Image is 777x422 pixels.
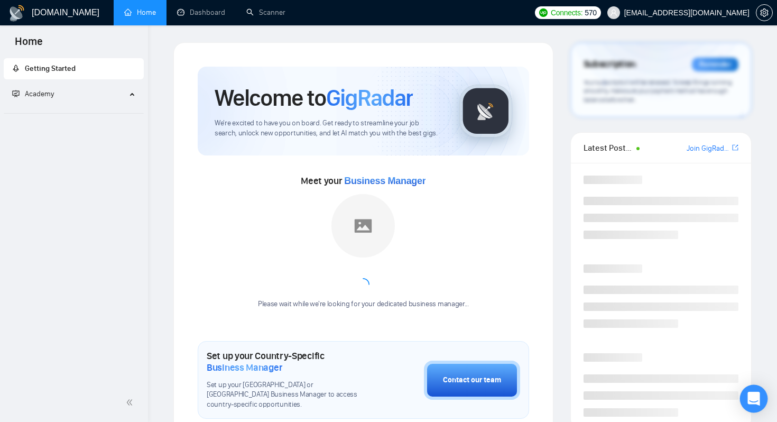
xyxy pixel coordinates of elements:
div: Reminder [692,58,738,71]
span: Meet your [301,175,425,187]
a: searchScanner [246,8,285,17]
span: Academy [12,89,54,98]
span: export [732,143,738,152]
span: Academy [25,89,54,98]
span: double-left [126,397,136,408]
a: export [732,143,738,153]
h1: Set up your Country-Specific [207,350,371,373]
img: upwork-logo.png [539,8,548,17]
div: Contact our team [443,374,501,386]
span: Your subscription will be renewed. To keep things running smoothly, make sure your payment method... [584,78,732,104]
span: user [610,9,617,16]
span: Set up your [GEOGRAPHIC_DATA] or [GEOGRAPHIC_DATA] Business Manager to access country-specific op... [207,380,371,410]
span: 570 [585,7,596,19]
span: fund-projection-screen [12,90,20,97]
span: Home [6,34,51,56]
span: loading [357,278,369,291]
span: setting [756,8,772,17]
span: Subscription [584,56,636,74]
a: dashboardDashboard [177,8,225,17]
img: gigradar-logo.png [459,85,512,137]
img: placeholder.png [331,194,395,258]
button: setting [756,4,773,21]
div: Open Intercom Messenger [740,385,768,413]
span: We're excited to have you on board. Get ready to streamline your job search, unlock new opportuni... [215,118,442,139]
li: Getting Started [4,58,144,79]
button: Contact our team [424,361,520,400]
a: Join GigRadar Slack Community [687,143,730,154]
a: homeHome [124,8,156,17]
span: Getting Started [25,64,76,73]
span: GigRadar [326,84,413,112]
div: Please wait while we're looking for your dedicated business manager... [252,299,475,309]
span: Business Manager [207,362,282,373]
img: logo [8,5,25,22]
a: setting [756,8,773,17]
li: Academy Homepage [4,109,144,116]
span: Latest Posts from the GigRadar Community [584,141,634,154]
h1: Welcome to [215,84,413,112]
span: Business Manager [344,176,425,186]
span: Connects: [551,7,582,19]
span: rocket [12,65,20,72]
